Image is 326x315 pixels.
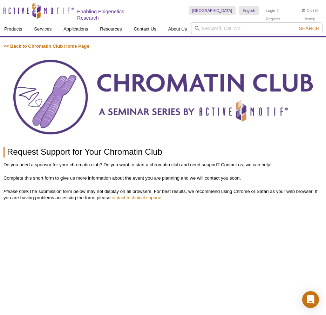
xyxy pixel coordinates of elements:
[239,6,259,15] a: English
[77,8,140,21] h2: Enabling Epigenetics Research
[59,22,92,36] a: Applications
[302,8,314,13] a: Cart
[164,22,191,36] a: About Us
[277,6,278,15] li: |
[110,195,162,200] a: contact technical support
[129,22,160,36] a: Contact Us
[4,189,29,194] em: Please note:
[302,291,319,308] div: Open Intercom Messenger
[266,16,280,21] a: Register
[266,8,275,13] a: Login
[189,6,236,15] a: [GEOGRAPHIC_DATA]
[4,56,322,139] img: Chromatin Club information request
[302,8,305,12] img: Your Cart
[298,6,322,23] li: (0 items)
[4,175,322,181] p: Complete this short form to give us more information about the event you are planning and we will...
[297,25,321,32] button: Search
[4,188,322,201] p: The submission form below may not display on all browsers. For best results, we recommend using C...
[299,26,319,31] span: Search
[30,22,56,36] a: Services
[191,22,322,34] input: Keyword, Cat. No.
[4,43,89,49] a: << Back to Chromatin Club Home Page
[4,147,322,157] h1: Request Support for Your Chromatin Club
[4,162,322,168] p: Do you need a sponsor for your chromatin club? Do you want to start a chromatin club and need sup...
[96,22,126,36] a: Resources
